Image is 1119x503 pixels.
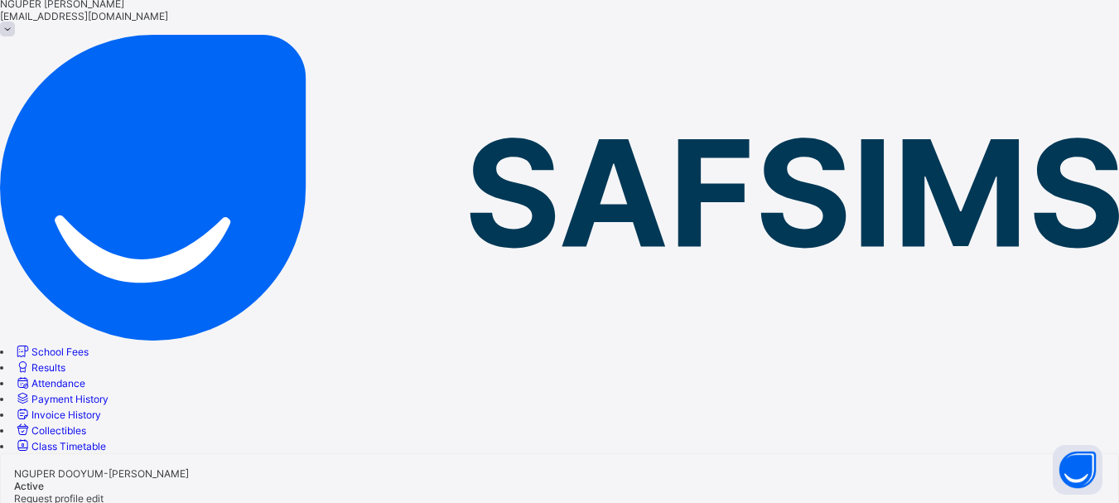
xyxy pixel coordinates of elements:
span: Attendance [31,377,85,389]
a: Payment History [14,393,109,405]
a: Attendance [14,377,85,389]
span: Collectibles [31,424,86,437]
a: Invoice History [14,409,101,421]
span: NGUPER DOOYUM-[PERSON_NAME] [14,467,189,480]
a: School Fees [14,346,89,358]
a: Results [14,361,65,374]
span: Results [31,361,65,374]
button: Open asap [1053,445,1102,495]
span: Invoice History [31,409,101,421]
a: Collectibles [14,424,86,437]
span: School Fees [31,346,89,358]
a: Class Timetable [14,440,106,452]
span: Class Timetable [31,440,106,452]
span: Active [14,480,44,492]
span: Payment History [31,393,109,405]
